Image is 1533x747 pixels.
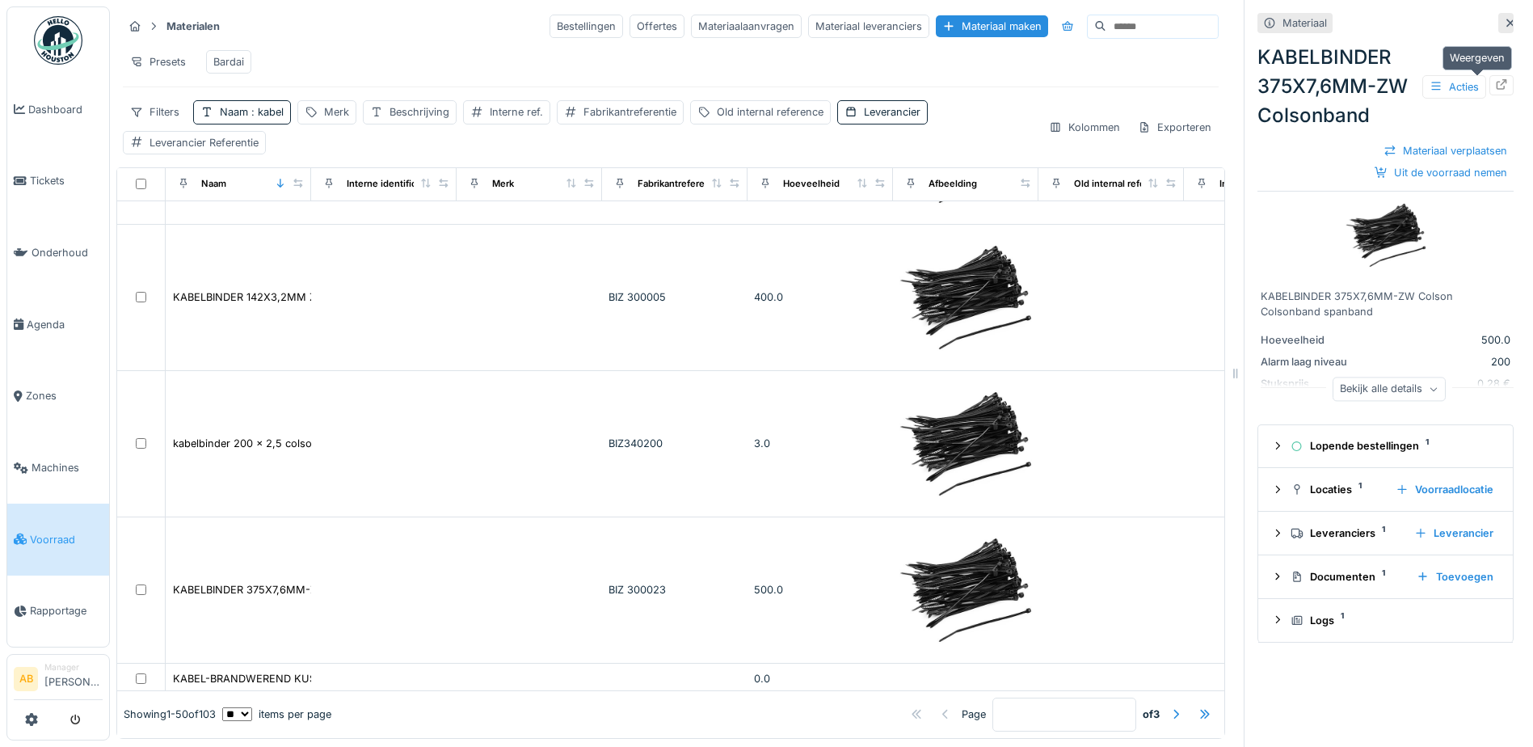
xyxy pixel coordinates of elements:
[1442,46,1512,70] div: Weergeven
[1346,195,1426,276] img: KABELBINDER 375X7,6MM-ZW Colsonband
[754,671,887,686] div: 0.0
[1368,162,1514,184] div: Uit de voorraad nemen
[1291,613,1493,628] div: Logs
[808,15,929,38] div: Materiaal leveranciers
[609,289,741,305] div: BIZ 300005
[899,378,1032,510] img: kabelbinder 200 x 2,5 colsonband 1zak=1st
[754,289,887,305] div: 400.0
[123,50,193,74] div: Presets
[30,532,103,547] span: Voorraad
[390,104,449,120] div: Beschrijving
[32,460,103,475] span: Machines
[1291,569,1404,585] div: Documenten
[1282,15,1327,31] div: Materiaal
[754,436,887,451] div: 3.0
[1291,482,1383,497] div: Locaties
[7,504,109,576] a: Voorraad
[1389,479,1500,500] div: Voorraadlocatie
[14,661,103,700] a: AB Manager[PERSON_NAME]
[490,104,543,120] div: Interne ref.
[1257,43,1514,130] div: KABELBINDER 375X7,6MM-ZW Colsonband
[630,15,684,38] div: Offertes
[123,100,187,124] div: Filters
[7,217,109,289] a: Onderhoud
[347,177,434,191] div: Interne identificator
[754,582,887,597] div: 500.0
[1219,177,1268,191] div: Interne ref.
[638,177,722,191] div: Fabrikantreferentie
[1265,518,1506,548] summary: Leveranciers1Leverancier
[1131,116,1219,139] div: Exporteren
[1074,177,1171,191] div: Old internal reference
[1261,354,1382,369] div: Alarm laag niveau
[220,104,284,120] div: Naam
[550,15,623,38] div: Bestellingen
[1422,75,1486,99] div: Acties
[609,436,741,451] div: BIZ340200
[34,16,82,65] img: Badge_color-CXgf-gQk.svg
[1388,332,1510,348] div: 500.0
[7,146,109,217] a: Tickets
[1261,289,1510,319] div: KABELBINDER 375X7,6MM-ZW Colson Colsonband spanband
[44,661,103,696] li: [PERSON_NAME]
[936,15,1048,37] div: Materiaal maken
[583,104,676,120] div: Fabrikantreferentie
[173,436,387,451] div: kabelbinder 200 x 2,5 colsonband 1zak=1st
[7,576,109,648] a: Rapportage
[324,104,349,120] div: Merk
[1261,332,1382,348] div: Hoeveelheid
[173,289,390,305] div: KABELBINDER 142X3,2MM ZW Colsonband
[1377,140,1514,162] div: Materiaal verplaatsen
[609,582,741,597] div: BIZ 300023
[44,661,103,673] div: Manager
[1410,566,1500,588] div: Toevoegen
[7,432,109,504] a: Machines
[1042,116,1127,139] div: Kolommen
[173,582,390,597] div: KABELBINDER 375X7,6MM-ZW Colsonband
[1143,707,1160,722] strong: of 3
[124,707,216,722] div: Showing 1 - 50 of 103
[30,603,103,618] span: Rapportage
[248,106,284,118] span: : kabel
[717,104,823,120] div: Old internal reference
[1265,562,1506,592] summary: Documenten1Toevoegen
[1265,606,1506,635] summary: Logs1
[7,74,109,146] a: Dashboard
[32,245,103,260] span: Onderhoud
[28,102,103,117] span: Dashboard
[30,173,103,188] span: Tickets
[201,177,226,191] div: Naam
[1291,525,1401,541] div: Leveranciers
[7,361,109,433] a: Zones
[150,135,259,150] div: Leverancier Referentie
[899,231,1032,364] img: KABELBINDER 142X3,2MM ZW Colsonband
[1291,438,1493,454] div: Lopende bestellingen
[929,177,977,191] div: Afbeelding
[1388,354,1510,369] div: 200
[14,667,38,691] li: AB
[160,19,226,34] strong: Materialen
[26,388,103,403] span: Zones
[783,177,840,191] div: Hoeveelheid
[1265,475,1506,504] summary: Locaties1Voorraadlocatie
[1265,432,1506,462] summary: Lopende bestellingen1
[213,54,244,70] div: Bardai
[173,671,372,686] div: KABEL-BRANDWEREND KUSSEN KBK-2
[492,177,514,191] div: Merk
[222,707,331,722] div: items per page
[1408,522,1500,544] div: Leverancier
[864,104,920,120] div: Leverancier
[1333,378,1446,401] div: Bekijk alle details
[27,317,103,332] span: Agenda
[899,524,1032,656] img: KABELBINDER 375X7,6MM-ZW Colsonband
[7,289,109,361] a: Agenda
[962,707,986,722] div: Page
[691,15,802,38] div: Materiaalaanvragen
